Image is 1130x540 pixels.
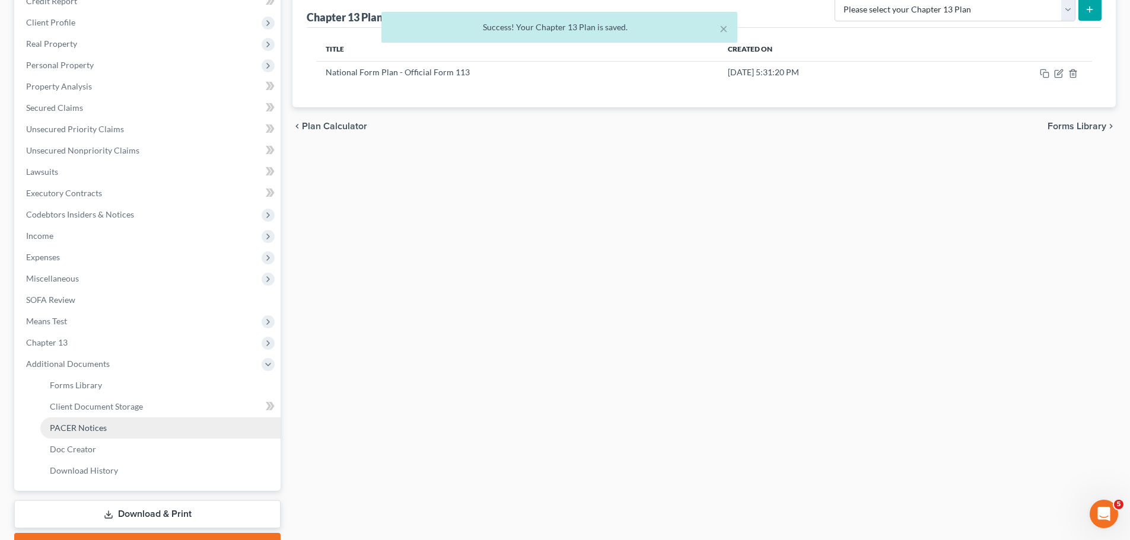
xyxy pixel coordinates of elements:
[316,61,718,84] td: National Form Plan - Official Form 113
[17,97,281,119] a: Secured Claims
[26,295,75,305] span: SOFA Review
[1090,500,1118,528] iframe: Intercom live chat
[50,423,107,433] span: PACER Notices
[17,183,281,204] a: Executory Contracts
[1106,122,1116,131] i: chevron_right
[17,140,281,161] a: Unsecured Nonpriority Claims
[26,359,110,369] span: Additional Documents
[26,231,53,241] span: Income
[718,61,940,84] td: [DATE] 5:31:20 PM
[292,122,302,131] i: chevron_left
[26,316,67,326] span: Means Test
[26,252,60,262] span: Expenses
[40,375,281,396] a: Forms Library
[40,417,281,439] a: PACER Notices
[26,337,68,347] span: Chapter 13
[26,209,134,219] span: Codebtors Insiders & Notices
[718,37,940,61] th: Created On
[40,396,281,417] a: Client Document Storage
[17,161,281,183] a: Lawsuits
[26,81,92,91] span: Property Analysis
[292,122,367,131] button: chevron_left Plan Calculator
[50,401,143,411] span: Client Document Storage
[14,500,281,528] a: Download & Print
[40,439,281,460] a: Doc Creator
[1114,500,1123,509] span: 5
[26,124,124,134] span: Unsecured Priority Claims
[17,119,281,140] a: Unsecured Priority Claims
[391,21,728,33] div: Success! Your Chapter 13 Plan is saved.
[50,444,96,454] span: Doc Creator
[17,76,281,97] a: Property Analysis
[26,103,83,113] span: Secured Claims
[26,145,139,155] span: Unsecured Nonpriority Claims
[26,60,94,70] span: Personal Property
[720,21,728,36] button: ×
[17,289,281,311] a: SOFA Review
[40,460,281,481] a: Download History
[1048,122,1116,131] button: Forms Library chevron_right
[307,10,413,24] div: Chapter 13 Plan Editor
[302,122,367,131] span: Plan Calculator
[50,465,118,475] span: Download History
[50,380,102,390] span: Forms Library
[26,188,102,198] span: Executory Contracts
[26,273,79,283] span: Miscellaneous
[316,37,718,61] th: Title
[1048,122,1106,131] span: Forms Library
[26,167,58,177] span: Lawsuits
